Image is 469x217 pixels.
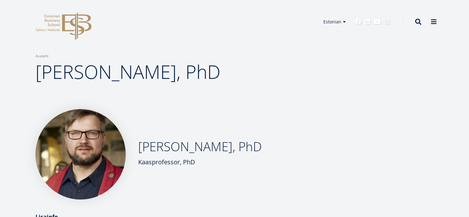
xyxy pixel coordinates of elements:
a: Facebook [355,19,361,25]
span: [PERSON_NAME], PhD [35,59,220,84]
img: Veiko Karu [35,109,126,200]
h2: [PERSON_NAME], PhD [138,139,262,154]
a: Youtube [374,19,381,25]
a: Linkedin [364,19,371,25]
a: Instagram [384,19,390,25]
a: Avaleht [35,53,49,59]
div: Kaasprofessor, PhD [138,157,262,167]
